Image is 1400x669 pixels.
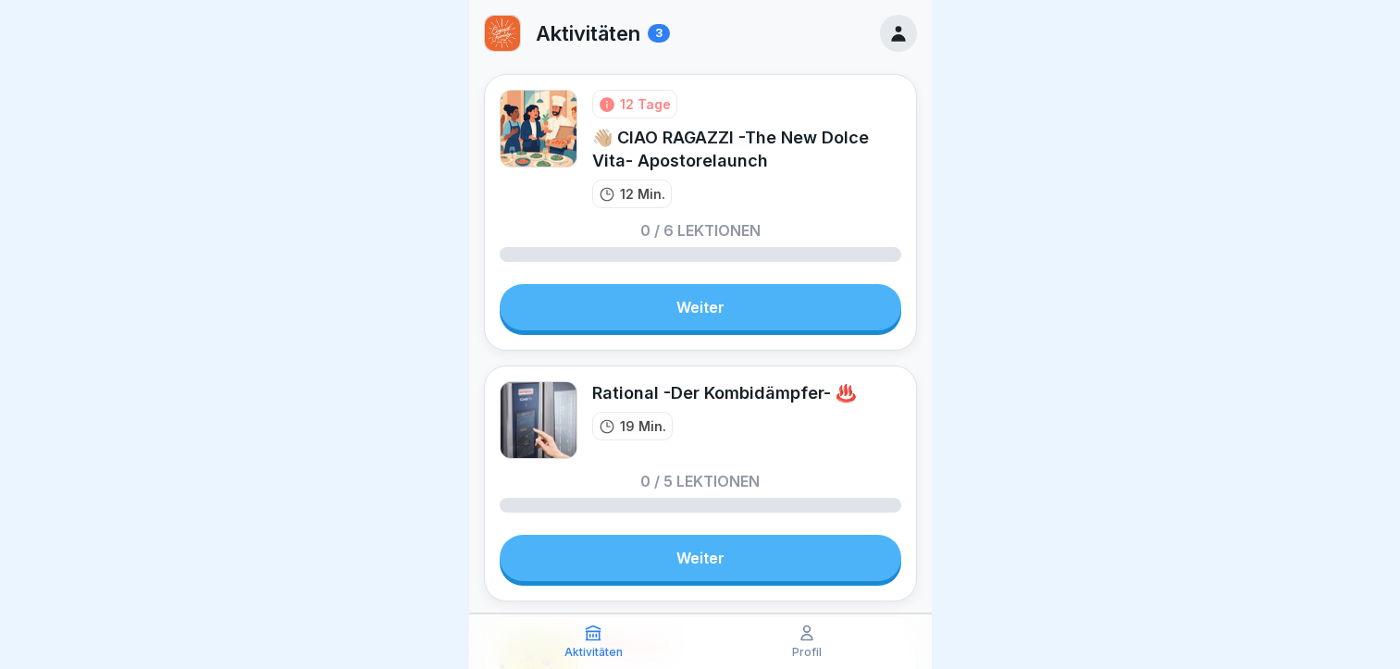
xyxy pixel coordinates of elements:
p: Profil [792,646,822,659]
img: nd4b1tirm1npcr6pqfaw4ldb.png [500,90,577,167]
p: Aktivitäten [564,646,623,659]
a: Weiter [500,284,901,330]
p: 0 / 6 Lektionen [640,223,761,238]
div: 12 Tage [620,94,671,114]
div: 👋🏼 CIAO RAGAZZI -The New Dolce Vita- Apostorelaunch [592,126,901,172]
img: hyd4fwiyd0kscnnk0oqga2v1.png [485,16,520,51]
p: 19 Min. [620,416,666,436]
img: przilfagqu39ul8e09m81im9.png [500,381,577,459]
p: 0 / 5 Lektionen [640,474,760,489]
p: 12 Min. [620,184,665,204]
p: Aktivitäten [536,21,640,45]
a: Weiter [500,535,901,581]
div: 3 [648,24,670,43]
div: Rational -Der Kombidämpfer- ♨️ [592,381,856,404]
